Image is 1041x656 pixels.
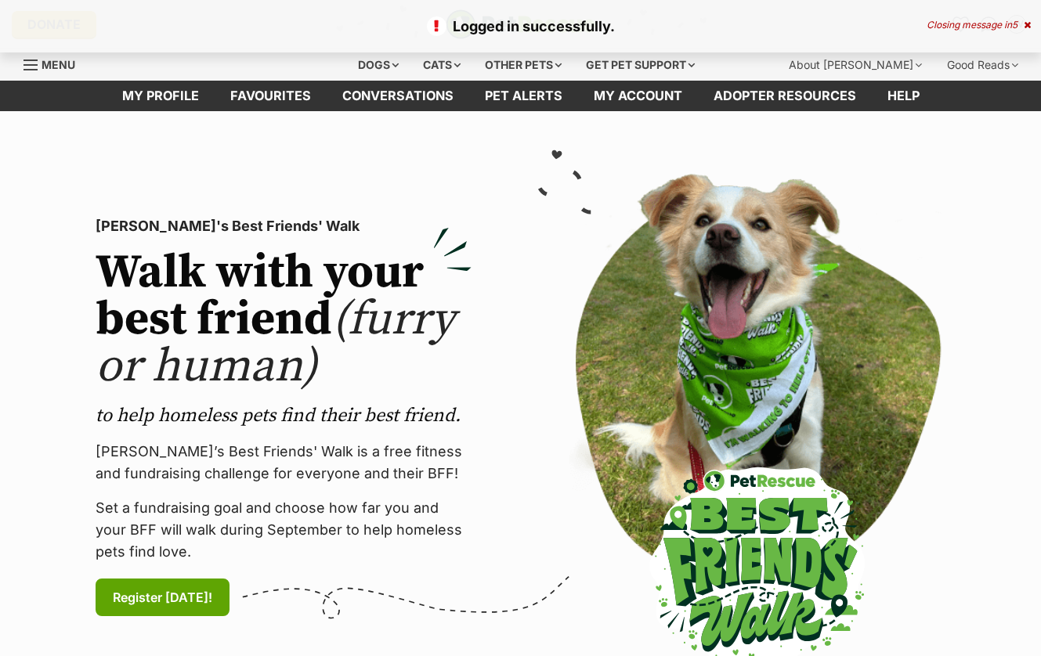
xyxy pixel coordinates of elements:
[96,497,472,563] p: Set a fundraising goal and choose how far you and your BFF will walk during September to help hom...
[698,81,872,111] a: Adopter resources
[96,290,455,396] span: (furry or human)
[96,579,230,616] a: Register [DATE]!
[215,81,327,111] a: Favourites
[107,81,215,111] a: My profile
[412,49,472,81] div: Cats
[327,81,469,111] a: conversations
[23,49,86,77] a: Menu
[347,49,410,81] div: Dogs
[578,81,698,111] a: My account
[575,49,706,81] div: Get pet support
[872,81,935,111] a: Help
[936,49,1029,81] div: Good Reads
[778,49,933,81] div: About [PERSON_NAME]
[96,403,472,428] p: to help homeless pets find their best friend.
[96,250,472,391] h2: Walk with your best friend
[113,588,212,607] span: Register [DATE]!
[96,441,472,485] p: [PERSON_NAME]’s Best Friends' Walk is a free fitness and fundraising challenge for everyone and t...
[96,215,472,237] p: [PERSON_NAME]'s Best Friends' Walk
[42,58,75,71] span: Menu
[469,81,578,111] a: Pet alerts
[474,49,573,81] div: Other pets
